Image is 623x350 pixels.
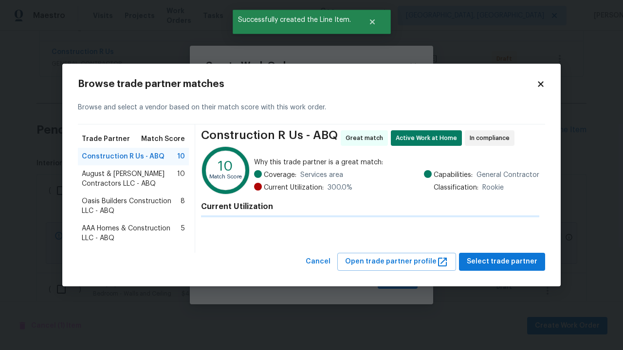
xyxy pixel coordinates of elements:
button: Open trade partner profile [337,253,456,271]
span: Construction R Us - ABQ [201,130,338,146]
span: Oasis Builders Construction LLC - ABQ [82,196,181,216]
span: Classification: [434,183,478,192]
span: Trade Partner [82,134,130,144]
span: Match Score [141,134,185,144]
span: Open trade partner profile [345,256,448,268]
span: 10 [177,152,185,161]
span: Rookie [482,183,504,192]
span: General Contractor [476,170,539,180]
h4: Current Utilization [201,202,539,211]
span: Cancel [306,256,330,268]
span: Successfully created the Line Item. [233,10,356,30]
button: Close [356,12,388,32]
button: Cancel [302,253,334,271]
span: Great match [346,133,387,143]
span: Why this trade partner is a great match: [254,157,539,167]
span: In compliance [470,133,513,143]
span: 8 [181,196,185,216]
span: Services area [300,170,343,180]
span: August & [PERSON_NAME] Contractors LLC - ABQ [82,169,177,189]
span: 10 [177,169,185,189]
span: Capabilities: [434,170,473,180]
span: Coverage: [264,170,296,180]
h2: Browse trade partner matches [78,79,536,89]
text: 10 [218,159,233,173]
text: Match Score [209,175,242,180]
div: Browse and select a vendor based on their match score with this work order. [78,91,545,124]
button: Select trade partner [459,253,545,271]
span: 300.0 % [328,183,352,192]
span: 5 [181,224,185,243]
span: Select trade partner [467,256,537,268]
span: AAA Homes & Construction LLC - ABQ [82,224,181,243]
span: Active Work at Home [396,133,461,143]
span: Construction R Us - ABQ [82,152,165,161]
span: Current Utilization: [264,183,324,192]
